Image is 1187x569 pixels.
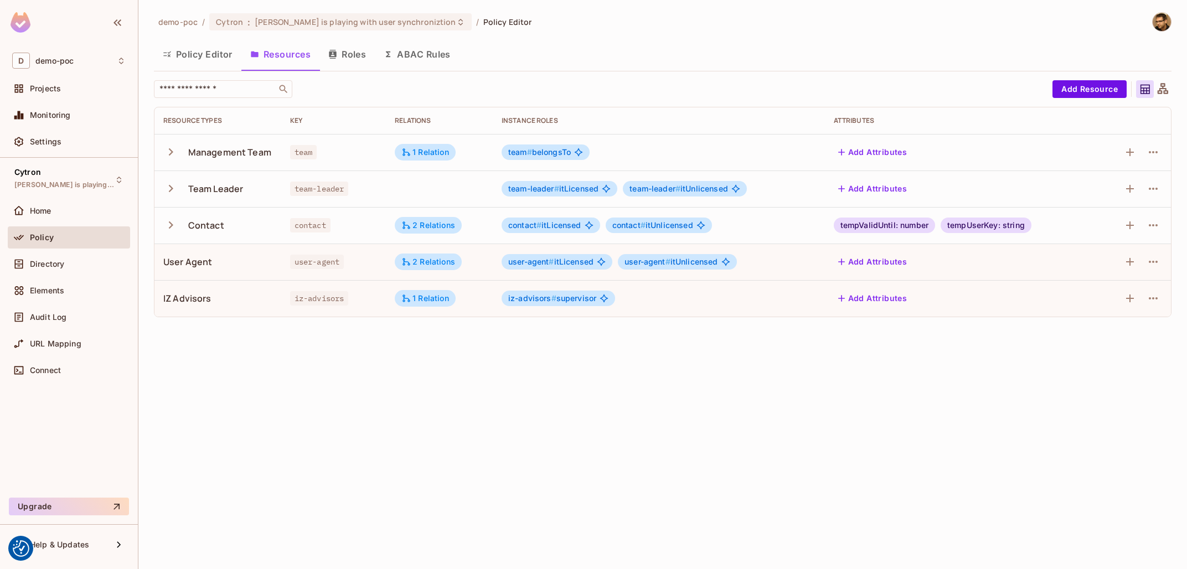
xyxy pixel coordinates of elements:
img: Tomáš Jelínek [1153,13,1171,31]
span: Cytron [14,168,41,177]
div: 2 Relations [401,257,455,267]
div: IZ Advisors [163,292,211,304]
button: Add Attributes [834,289,912,307]
span: Directory [30,260,64,268]
div: Team Leader [188,183,244,195]
span: D [12,53,30,69]
span: URL Mapping [30,339,81,348]
span: Projects [30,84,61,93]
span: # [549,257,554,266]
span: itUnlicensed [612,221,693,230]
span: # [527,147,532,157]
div: Instance roles [502,116,816,125]
span: belongsTo [508,148,571,157]
div: Attributes [834,116,1088,125]
span: user-agent [508,257,554,266]
div: Management Team [188,146,271,158]
img: Revisit consent button [13,540,29,557]
span: contact [612,220,646,230]
span: user-agent [625,257,670,266]
span: Workspace: demo-poc [35,56,74,65]
span: [PERSON_NAME] is playing with user synchroniztion [14,180,114,189]
span: : [247,18,251,27]
span: supervisor [508,294,596,303]
span: Cytron [216,17,243,27]
span: # [551,293,556,303]
span: # [536,220,541,230]
button: Roles [319,40,375,68]
span: team-leader [629,184,680,193]
span: team [508,147,532,157]
span: Policy [30,233,54,242]
div: User Agent [163,256,213,268]
div: Key [290,116,377,125]
button: Policy Editor [154,40,241,68]
button: Consent Preferences [13,540,29,557]
span: itLicensed [508,257,593,266]
div: tempValidUntil: number [834,218,935,233]
button: Add Attributes [834,180,912,198]
span: contact [508,220,541,230]
span: # [554,184,559,193]
span: # [665,257,670,266]
div: tempUserKey: string [941,218,1031,233]
span: itLicensed [508,184,598,193]
span: Connect [30,366,61,375]
span: Settings [30,137,61,146]
div: 2 Relations [401,220,455,230]
div: 1 Relation [401,147,449,157]
span: Elements [30,286,64,295]
span: itUnlicensed [625,257,718,266]
button: Add Resource [1052,80,1127,98]
span: itLicensed [508,221,581,230]
span: the active workspace [158,17,198,27]
span: contact [290,218,331,232]
span: Audit Log [30,313,66,322]
span: team-leader [508,184,559,193]
li: / [202,17,205,27]
button: Resources [241,40,319,68]
span: user-agent [290,255,344,269]
div: 1 Relation [401,293,449,303]
span: Home [30,206,51,215]
li: / [476,17,479,27]
span: iz-advisors [290,291,349,306]
span: iz-advisors [508,293,556,303]
span: # [675,184,680,193]
span: Monitoring [30,111,71,120]
button: Add Attributes [834,253,912,271]
span: Policy Editor [483,17,532,27]
img: SReyMgAAAABJRU5ErkJggg== [11,12,30,33]
div: Relations [395,116,484,125]
span: team [290,145,317,159]
span: team-leader [290,182,349,196]
span: Help & Updates [30,540,89,549]
button: ABAC Rules [375,40,460,68]
div: Resource Types [163,116,272,125]
button: Upgrade [9,498,129,515]
span: [PERSON_NAME] is playing with user synchroniztion [255,17,456,27]
span: itUnlicensed [629,184,728,193]
span: # [641,220,646,230]
button: Add Attributes [834,143,912,161]
div: Contact [188,219,224,231]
